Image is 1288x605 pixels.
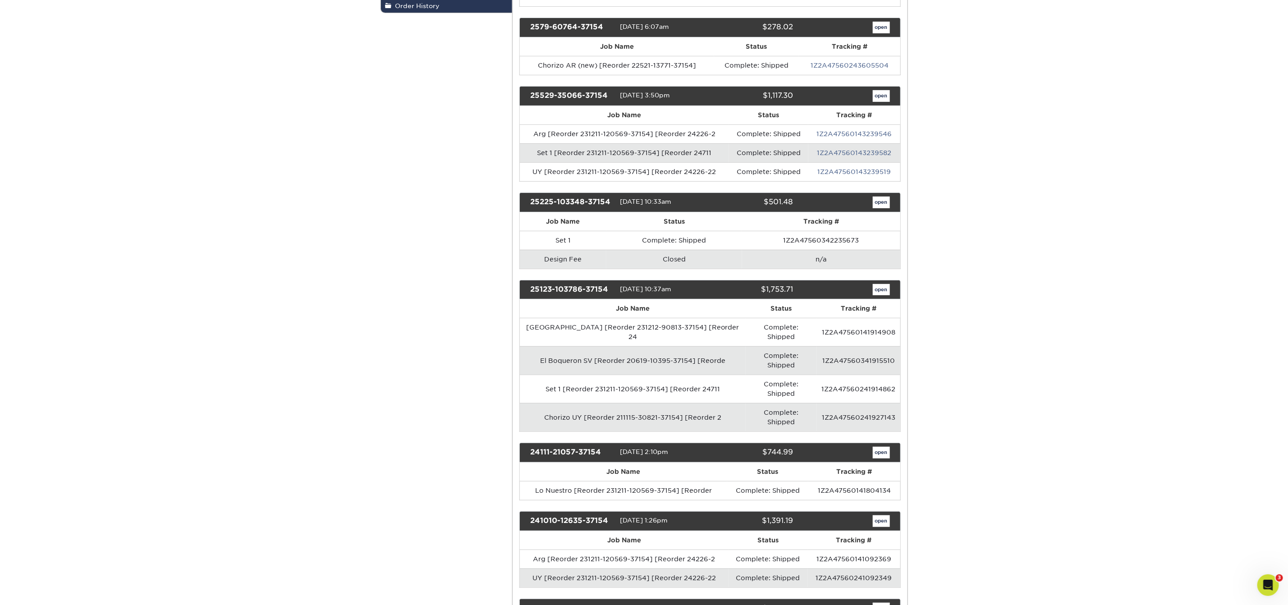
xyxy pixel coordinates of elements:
[817,403,900,431] td: 1Z2A47560241927143
[746,318,817,346] td: Complete: Shipped
[808,481,900,500] td: 1Z2A47560141804134
[520,231,606,250] td: Set 1
[520,550,729,568] td: Arg [Reorder 231211-120569-37154] [Reorder 24226-2
[606,250,743,269] td: Closed
[873,447,890,458] a: open
[620,92,670,99] span: [DATE] 3:50pm
[746,299,817,318] th: Status
[520,37,714,56] th: Job Name
[729,143,808,162] td: Complete: Shipped
[746,375,817,403] td: Complete: Shipped
[520,346,746,375] td: El Boqueron SV [Reorder 20619-10395-37154] [Reorde
[729,550,808,568] td: Complete: Shipped
[703,90,800,102] div: $1,117.30
[727,481,809,500] td: Complete: Shipped
[523,90,620,102] div: 25529-35066-37154
[392,2,440,9] span: Order History
[620,517,668,524] span: [DATE] 1:26pm
[703,284,800,296] div: $1,753.71
[520,531,729,550] th: Job Name
[742,212,900,231] th: Tracking #
[520,463,727,481] th: Job Name
[520,56,714,75] td: Chorizo AR (new) [Reorder 22521-13771-37154]
[742,231,900,250] td: 1Z2A47560342235673
[808,550,900,568] td: 1Z2A47560141092369
[799,37,900,56] th: Tracking #
[523,447,620,458] div: 24111-21057-37154
[703,447,800,458] div: $744.99
[808,463,900,481] th: Tracking #
[816,130,892,137] a: 1Z2A47560143239546
[811,62,889,69] a: 1Z2A47560243605504
[808,531,900,550] th: Tracking #
[729,106,808,124] th: Status
[523,197,620,208] div: 25225-103348-37154
[729,162,808,181] td: Complete: Shipped
[808,106,900,124] th: Tracking #
[727,463,809,481] th: Status
[817,318,900,346] td: 1Z2A47560141914908
[817,346,900,375] td: 1Z2A47560341915510
[520,106,729,124] th: Job Name
[620,198,671,205] span: [DATE] 10:33am
[606,231,743,250] td: Complete: Shipped
[703,22,800,33] div: $278.02
[520,375,746,403] td: Set 1 [Reorder 231211-120569-37154] [Reorder 24711
[817,375,900,403] td: 1Z2A47560241914862
[808,568,900,587] td: 1Z2A47560241092349
[523,284,620,296] div: 25123-103786-37154
[606,212,743,231] th: Status
[729,531,808,550] th: Status
[520,124,729,143] td: Arg [Reorder 231211-120569-37154] [Reorder 24226-2
[703,515,800,527] div: $1,391.19
[873,197,890,208] a: open
[520,318,746,346] td: [GEOGRAPHIC_DATA] [Reorder 231212-90813-37154] [Reorder 24
[620,23,669,30] span: [DATE] 6:07am
[520,250,606,269] td: Design Fee
[703,197,800,208] div: $501.48
[520,143,729,162] td: Set 1 [Reorder 231211-120569-37154] [Reorder 24711
[729,124,808,143] td: Complete: Shipped
[620,285,671,293] span: [DATE] 10:37am
[520,403,746,431] td: Chorizo UY [Reorder 211115-30821-37154] [Reorder 2
[714,37,799,56] th: Status
[746,346,817,375] td: Complete: Shipped
[520,568,729,587] td: UY [Reorder 231211-120569-37154] [Reorder 24226-22
[873,515,890,527] a: open
[817,149,891,156] a: 1Z2A47560143239582
[873,22,890,33] a: open
[729,568,808,587] td: Complete: Shipped
[1257,574,1279,596] iframe: Intercom live chat
[520,162,729,181] td: UY [Reorder 231211-120569-37154] [Reorder 24226-22
[873,284,890,296] a: open
[520,481,727,500] td: Lo Nuestro [Reorder 231211-120569-37154] [Reorder
[817,299,900,318] th: Tracking #
[746,403,817,431] td: Complete: Shipped
[1276,574,1283,582] span: 3
[742,250,900,269] td: n/a
[520,299,746,318] th: Job Name
[520,212,606,231] th: Job Name
[873,90,890,102] a: open
[714,56,799,75] td: Complete: Shipped
[620,449,668,456] span: [DATE] 2:10pm
[523,515,620,527] div: 241010-12635-37154
[523,22,620,33] div: 2579-60764-37154
[817,168,891,175] a: 1Z2A47560143239519
[2,577,77,602] iframe: Google Customer Reviews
